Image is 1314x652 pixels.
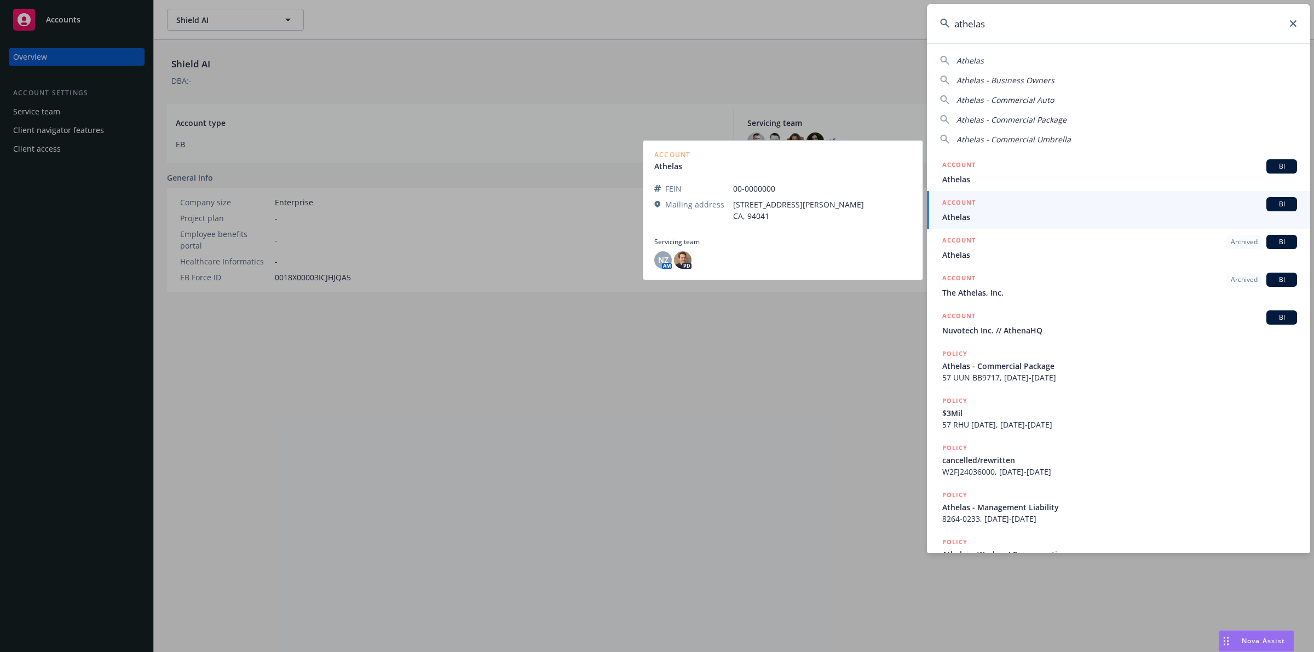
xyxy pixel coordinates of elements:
span: BI [1271,237,1293,247]
h5: ACCOUNT [942,273,976,286]
a: ACCOUNTBINuvotech Inc. // AthenaHQ [927,304,1310,342]
span: Athelas - Commercial Package [956,114,1067,125]
input: Search... [927,4,1310,43]
span: W2FJ24036000, [DATE]-[DATE] [942,466,1297,477]
span: Athelas [942,211,1297,223]
span: Athelas [942,174,1297,185]
span: Athelas - Commercial Umbrella [956,134,1071,145]
span: BI [1271,313,1293,322]
a: POLICYAthelas - Workers' Compensation [927,530,1310,578]
span: Archived [1231,275,1258,285]
span: 57 UUN BB9717, [DATE]-[DATE] [942,372,1297,383]
span: Athelas - Workers' Compensation [942,549,1297,560]
span: Athelas - Commercial Auto [956,95,1054,105]
a: ACCOUNTBIAthelas [927,191,1310,229]
button: Nova Assist [1219,630,1294,652]
span: $3Mil [942,407,1297,419]
h5: ACCOUNT [942,159,976,172]
span: Athelas - Management Liability [942,501,1297,513]
span: Archived [1231,237,1258,247]
a: POLICYAthelas - Commercial Package57 UUN BB9717, [DATE]-[DATE] [927,342,1310,389]
a: POLICY$3Mil57 RHU [DATE], [DATE]-[DATE] [927,389,1310,436]
span: Nova Assist [1242,636,1285,645]
span: BI [1271,199,1293,209]
div: Drag to move [1219,631,1233,651]
h5: ACCOUNT [942,197,976,210]
span: Athelas - Commercial Package [942,360,1297,372]
a: ACCOUNTBIAthelas [927,153,1310,191]
span: 8264-0233, [DATE]-[DATE] [942,513,1297,524]
a: ACCOUNTArchivedBIThe Athelas, Inc. [927,267,1310,304]
span: Athelas - Business Owners [956,75,1054,85]
span: BI [1271,161,1293,171]
a: POLICYAthelas - Management Liability8264-0233, [DATE]-[DATE] [927,483,1310,530]
span: BI [1271,275,1293,285]
span: Athelas [942,249,1297,261]
span: Athelas [956,55,984,66]
h5: POLICY [942,536,967,547]
span: 57 RHU [DATE], [DATE]-[DATE] [942,419,1297,430]
h5: POLICY [942,442,967,453]
a: POLICYcancelled/rewrittenW2FJ24036000, [DATE]-[DATE] [927,436,1310,483]
h5: ACCOUNT [942,235,976,248]
span: The Athelas, Inc. [942,287,1297,298]
a: ACCOUNTArchivedBIAthelas [927,229,1310,267]
span: Nuvotech Inc. // AthenaHQ [942,325,1297,336]
span: cancelled/rewritten [942,454,1297,466]
h5: POLICY [942,489,967,500]
h5: ACCOUNT [942,310,976,324]
h5: POLICY [942,395,967,406]
h5: POLICY [942,348,967,359]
